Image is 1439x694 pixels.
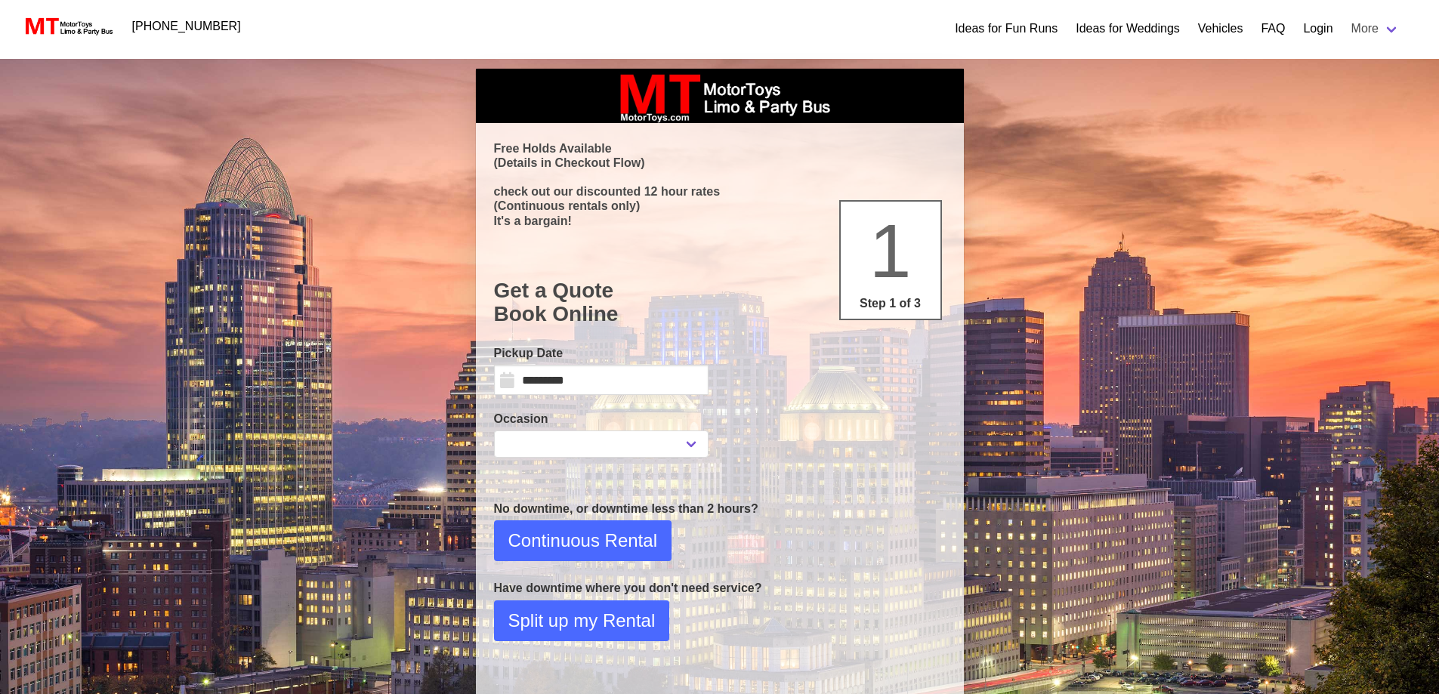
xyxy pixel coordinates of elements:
label: Occasion [494,410,709,428]
button: Continuous Rental [494,520,672,561]
p: No downtime, or downtime less than 2 hours? [494,500,946,518]
span: Continuous Rental [508,527,657,554]
a: Login [1303,20,1332,38]
p: Step 1 of 3 [847,295,934,313]
a: FAQ [1261,20,1285,38]
p: Have downtime where you don't need service? [494,579,946,597]
a: More [1342,14,1409,44]
button: Split up my Rental [494,600,670,641]
h1: Get a Quote Book Online [494,279,946,326]
img: box_logo_brand.jpeg [607,69,833,123]
p: Free Holds Available [494,141,946,156]
p: (Details in Checkout Flow) [494,156,946,170]
p: check out our discounted 12 hour rates [494,184,946,199]
img: MotorToys Logo [21,16,114,37]
p: It's a bargain! [494,214,946,228]
p: (Continuous rentals only) [494,199,946,213]
a: Ideas for Fun Runs [955,20,1058,38]
span: 1 [869,208,912,293]
label: Pickup Date [494,344,709,362]
a: Vehicles [1198,20,1243,38]
a: [PHONE_NUMBER] [123,11,250,42]
span: Split up my Rental [508,607,656,634]
a: Ideas for Weddings [1076,20,1180,38]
